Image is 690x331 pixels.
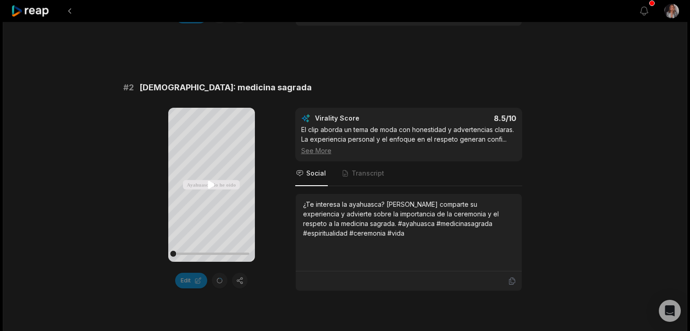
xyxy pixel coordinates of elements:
[659,300,681,322] div: Open Intercom Messenger
[123,81,134,94] span: # 2
[301,146,516,155] div: See More
[175,273,207,288] button: Edit
[139,81,312,94] span: [DEMOGRAPHIC_DATA]: medicina sagrada
[418,114,516,123] div: 8.5 /10
[295,161,522,186] nav: Tabs
[352,169,384,178] span: Transcript
[306,169,326,178] span: Social
[301,125,516,155] div: El clip aborda un tema de moda con honestidad y advertencias claras. La experiencia personal y el...
[303,199,514,238] div: ¿Te interesa la ayahuasca? [PERSON_NAME] comparte su experiencia y advierte sobre la importancia ...
[315,114,414,123] div: Virality Score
